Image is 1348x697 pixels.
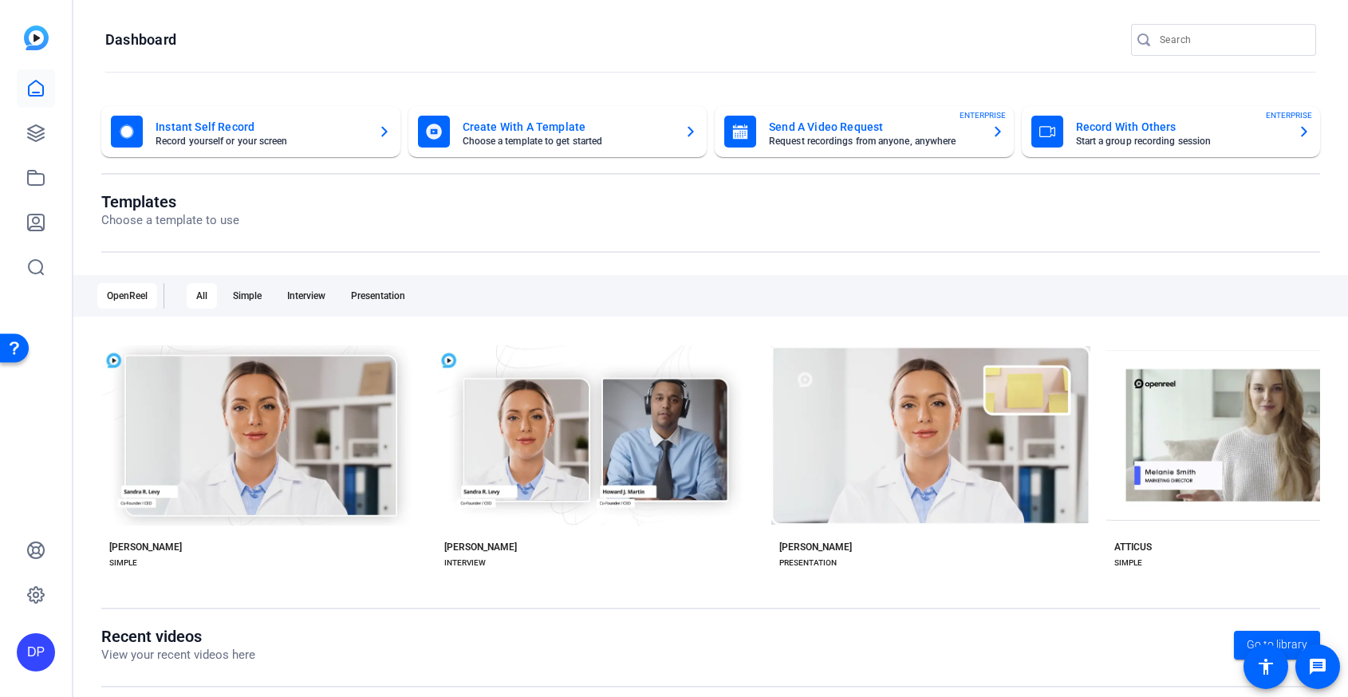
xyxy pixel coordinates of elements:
button: Instant Self RecordRecord yourself or your screen [101,106,400,157]
h1: Dashboard [105,30,176,49]
p: Choose a template to use [101,211,239,230]
mat-card-title: Instant Self Record [156,117,365,136]
div: DP [17,633,55,671]
div: Simple [223,283,271,309]
button: Send A Video RequestRequest recordings from anyone, anywhereENTERPRISE [715,106,1014,157]
a: Go to library [1234,631,1320,660]
mat-card-subtitle: Choose a template to get started [463,136,672,146]
mat-card-subtitle: Record yourself or your screen [156,136,365,146]
img: blue-gradient.svg [24,26,49,50]
mat-card-subtitle: Start a group recording session [1076,136,1286,146]
div: [PERSON_NAME] [779,541,852,553]
div: ATTICUS [1114,541,1152,553]
button: Create With A TemplateChoose a template to get started [408,106,708,157]
h1: Templates [101,192,239,211]
div: SIMPLE [109,557,137,569]
span: ENTERPRISE [1266,109,1312,121]
div: Interview [278,283,335,309]
div: Presentation [341,283,415,309]
mat-card-subtitle: Request recordings from anyone, anywhere [769,136,979,146]
p: View your recent videos here [101,646,255,664]
mat-card-title: Send A Video Request [769,117,979,136]
input: Search [1160,30,1303,49]
div: SIMPLE [1114,557,1142,569]
div: INTERVIEW [444,557,486,569]
div: [PERSON_NAME] [109,541,182,553]
div: [PERSON_NAME] [444,541,517,553]
mat-card-title: Record With Others [1076,117,1286,136]
div: PRESENTATION [779,557,837,569]
div: OpenReel [97,283,157,309]
span: Go to library [1247,636,1307,653]
div: All [187,283,217,309]
span: ENTERPRISE [960,109,1006,121]
h1: Recent videos [101,627,255,646]
mat-icon: message [1308,657,1327,676]
mat-card-title: Create With A Template [463,117,672,136]
button: Record With OthersStart a group recording sessionENTERPRISE [1022,106,1321,157]
mat-icon: accessibility [1256,657,1275,676]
